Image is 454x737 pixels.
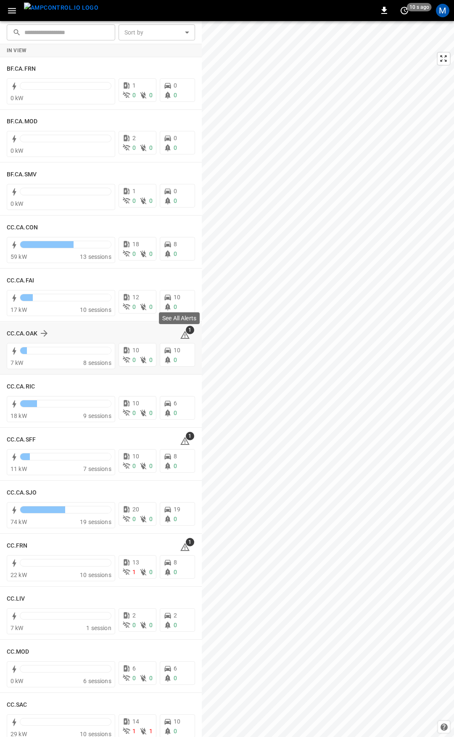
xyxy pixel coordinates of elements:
span: 17 kW [11,306,27,313]
span: 0 [174,92,177,98]
span: 0 [174,197,177,204]
h6: CC.CA.FAI [7,276,34,285]
h6: CC.CA.RIC [7,382,35,391]
span: 13 [132,559,139,566]
p: See All Alerts [162,314,196,322]
h6: CC.CA.SJO [7,488,37,498]
span: 0 [174,82,177,89]
span: 0 [132,92,136,98]
span: 7 sessions [83,466,111,472]
span: 6 sessions [83,678,111,684]
span: 10 [174,347,180,354]
span: 0 kW [11,678,24,684]
span: 0 [132,622,136,628]
span: 0 [149,357,153,363]
span: 0 [174,728,177,734]
button: set refresh interval [398,4,411,17]
span: 0 [174,463,177,469]
span: 0 [174,569,177,575]
span: 0 [174,675,177,681]
h6: CC.MOD [7,647,29,657]
span: 0 [132,303,136,310]
span: 0 [132,197,136,204]
span: 18 [132,241,139,247]
span: 1 [132,728,136,734]
span: 59 kW [11,253,27,260]
h6: CC.LIV [7,594,25,604]
div: profile-icon [436,4,449,17]
span: 0 [174,622,177,628]
canvas: Map [202,21,454,737]
h6: CC.CA.SFF [7,435,36,444]
span: 0 [149,463,153,469]
span: 0 kW [11,200,24,207]
span: 9 sessions [83,412,111,419]
span: 0 [132,463,136,469]
span: 18 kW [11,412,27,419]
h6: CC.CA.OAK [7,329,37,338]
span: 8 [174,453,177,460]
span: 1 [132,569,136,575]
span: 10 sessions [80,572,111,578]
span: 0 [149,197,153,204]
span: 0 [149,516,153,522]
span: 1 [149,728,153,734]
span: 0 [174,250,177,257]
span: 0 [132,516,136,522]
span: 2 [174,612,177,619]
span: 10 [174,294,180,301]
span: 7 kW [11,359,24,366]
span: 1 [186,538,194,546]
span: 0 kW [11,95,24,101]
span: 20 [132,506,139,513]
span: 0 [149,92,153,98]
span: 14 [132,718,139,725]
span: 12 [132,294,139,301]
span: 8 [174,241,177,247]
strong: In View [7,48,27,53]
span: 6 [174,400,177,407]
span: 0 [149,250,153,257]
span: 10 [132,347,139,354]
span: 2 [132,135,136,141]
span: 0 [132,144,136,151]
span: 6 [132,665,136,672]
span: 0 [132,675,136,681]
span: 0 [149,144,153,151]
span: 0 kW [11,147,24,154]
span: 0 [149,303,153,310]
span: 1 session [86,625,111,631]
span: 1 [186,326,194,334]
span: 11 kW [11,466,27,472]
h6: BF.CA.FRN [7,64,36,74]
span: 74 kW [11,519,27,525]
h6: BF.CA.MOD [7,117,37,126]
h6: CC.CA.CON [7,223,38,232]
span: 0 [174,135,177,141]
span: 1 [132,82,136,89]
span: 0 [174,357,177,363]
span: 1 [132,188,136,194]
span: 10 [132,453,139,460]
span: 0 [174,410,177,416]
span: 7 kW [11,625,24,631]
span: 0 [149,569,153,575]
span: 0 [149,622,153,628]
span: 0 [149,675,153,681]
span: 8 [174,559,177,566]
img: ampcontrol.io logo [24,3,98,13]
span: 0 [132,357,136,363]
h6: BF.CA.SMV [7,170,37,179]
span: 2 [132,612,136,619]
span: 8 sessions [83,359,111,366]
span: 10 [132,400,139,407]
h6: CC.FRN [7,541,28,551]
span: 22 kW [11,572,27,578]
span: 0 [132,250,136,257]
span: 10 s ago [407,3,432,11]
span: 0 [174,188,177,194]
span: 0 [174,303,177,310]
span: 0 [174,516,177,522]
span: 0 [149,410,153,416]
span: 1 [186,432,194,440]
